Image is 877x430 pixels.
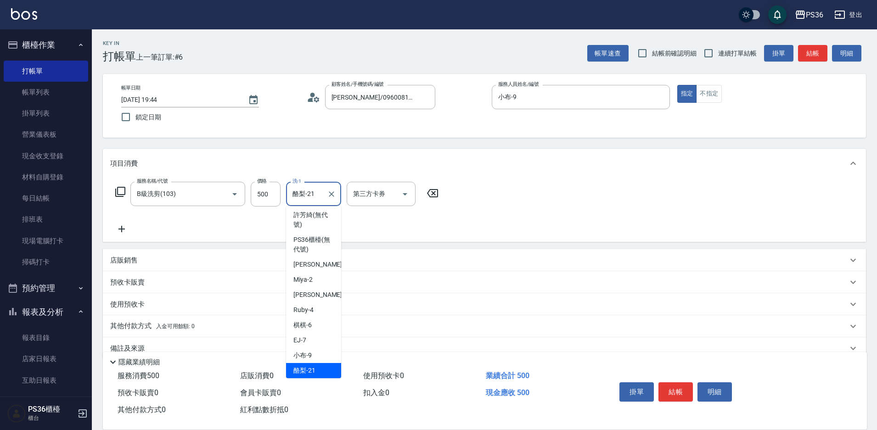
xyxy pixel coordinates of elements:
button: 帳單速查 [587,45,629,62]
span: 現金應收 500 [486,388,529,397]
a: 每日結帳 [4,188,88,209]
span: 小布 -9 [293,351,312,360]
button: 結帳 [658,382,693,402]
span: 結帳前確認明細 [652,49,697,58]
span: [PERSON_NAME] -1 [293,260,348,269]
a: 店家日報表 [4,348,88,369]
a: 帳單列表 [4,82,88,103]
a: 現場電腦打卡 [4,230,88,251]
h5: PS36櫃檯 [28,405,75,414]
button: Clear [325,188,338,201]
label: 顧客姓名/手機號碼/編號 [332,81,384,88]
h2: Key In [103,40,136,46]
span: [PERSON_NAME] -3 [293,290,348,300]
p: 店販銷售 [110,256,138,265]
button: PS36 [791,6,827,24]
p: 預收卡販賣 [110,278,145,287]
div: PS36 [806,9,823,21]
button: Open [398,187,412,201]
button: Choose date, selected date is 2025-08-18 [242,89,264,111]
span: 扣入金 0 [363,388,389,397]
span: 使用預收卡 0 [363,371,404,380]
span: 棋棋 -6 [293,320,312,330]
span: 鎖定日期 [135,112,161,122]
span: 連續打單結帳 [718,49,757,58]
p: 備註及來源 [110,344,145,353]
a: 掃碼打卡 [4,251,88,273]
span: PS36櫃檯 (無代號) [293,235,334,254]
span: Miya -2 [293,275,313,285]
p: 其他付款方式 [110,321,195,331]
span: Ruby -4 [293,305,314,315]
label: 洗-1 [292,178,301,184]
span: EJ -7 [293,335,306,345]
a: 報表目錄 [4,327,88,348]
label: 價格 [257,178,267,184]
a: 打帳單 [4,61,88,82]
p: 使用預收卡 [110,300,145,309]
span: 會員卡販賣 0 [240,388,281,397]
span: 紅利點數折抵 0 [240,405,288,414]
button: Open [227,187,242,201]
button: 登出 [831,6,866,23]
a: 營業儀表板 [4,124,88,145]
button: 櫃檯作業 [4,33,88,57]
a: 材料自購登錄 [4,167,88,188]
button: 結帳 [798,45,827,62]
div: 其他付款方式入金可用餘額: 0 [103,315,866,337]
button: save [768,6,787,24]
button: 明細 [697,382,732,402]
button: 明細 [832,45,861,62]
span: 店販消費 0 [240,371,274,380]
span: 酪梨 -21 [293,366,315,375]
button: 掛單 [764,45,793,62]
span: 服務消費 500 [118,371,159,380]
span: 許芳綺 (無代號) [293,210,334,229]
div: 備註及來源 [103,337,866,359]
div: 項目消費 [103,149,866,178]
span: 入金可用餘額: 0 [156,323,195,329]
button: 不指定 [696,85,722,103]
label: 服務人員姓名/編號 [498,81,539,88]
p: 隱藏業績明細 [118,357,160,367]
img: Person [7,404,26,423]
p: 項目消費 [110,159,138,168]
span: 預收卡販賣 0 [118,388,158,397]
label: 服務名稱/代號 [137,178,168,184]
p: 櫃台 [28,414,75,422]
a: 現金收支登錄 [4,145,88,167]
button: 指定 [677,85,697,103]
button: 掛單 [619,382,654,402]
input: YYYY/MM/DD hh:mm [121,92,239,107]
div: 店販銷售 [103,249,866,271]
div: 預收卡販賣 [103,271,866,293]
span: 業績合計 500 [486,371,529,380]
a: 互助排行榜 [4,391,88,412]
span: 其他付款方式 0 [118,405,166,414]
label: 帳單日期 [121,84,141,91]
span: 上一筆訂單:#6 [136,51,183,63]
div: 使用預收卡 [103,293,866,315]
button: 報表及分析 [4,300,88,324]
button: 預約管理 [4,276,88,300]
a: 互助日報表 [4,370,88,391]
a: 排班表 [4,209,88,230]
h3: 打帳單 [103,50,136,63]
a: 掛單列表 [4,103,88,124]
img: Logo [11,8,37,20]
